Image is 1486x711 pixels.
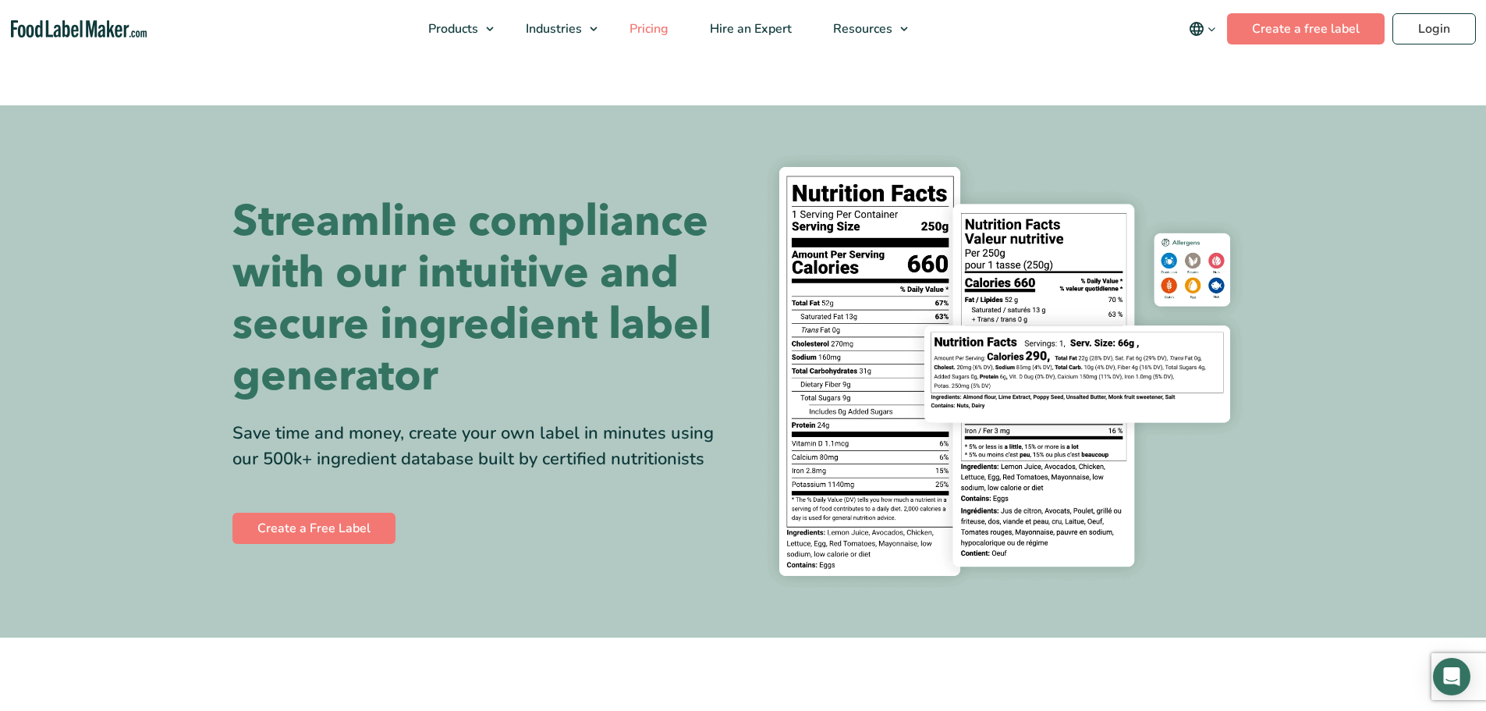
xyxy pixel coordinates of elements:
[705,20,793,37] span: Hire an Expert
[828,20,894,37] span: Resources
[521,20,583,37] span: Industries
[1392,13,1476,44] a: Login
[1227,13,1385,44] a: Create a free label
[424,20,480,37] span: Products
[232,513,395,544] a: Create a Free Label
[1433,658,1470,695] div: Open Intercom Messenger
[232,421,732,472] div: Save time and money, create your own label in minutes using our 500k+ ingredient database built b...
[232,196,732,402] h1: Streamline compliance with our intuitive and secure ingredient label generator
[625,20,670,37] span: Pricing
